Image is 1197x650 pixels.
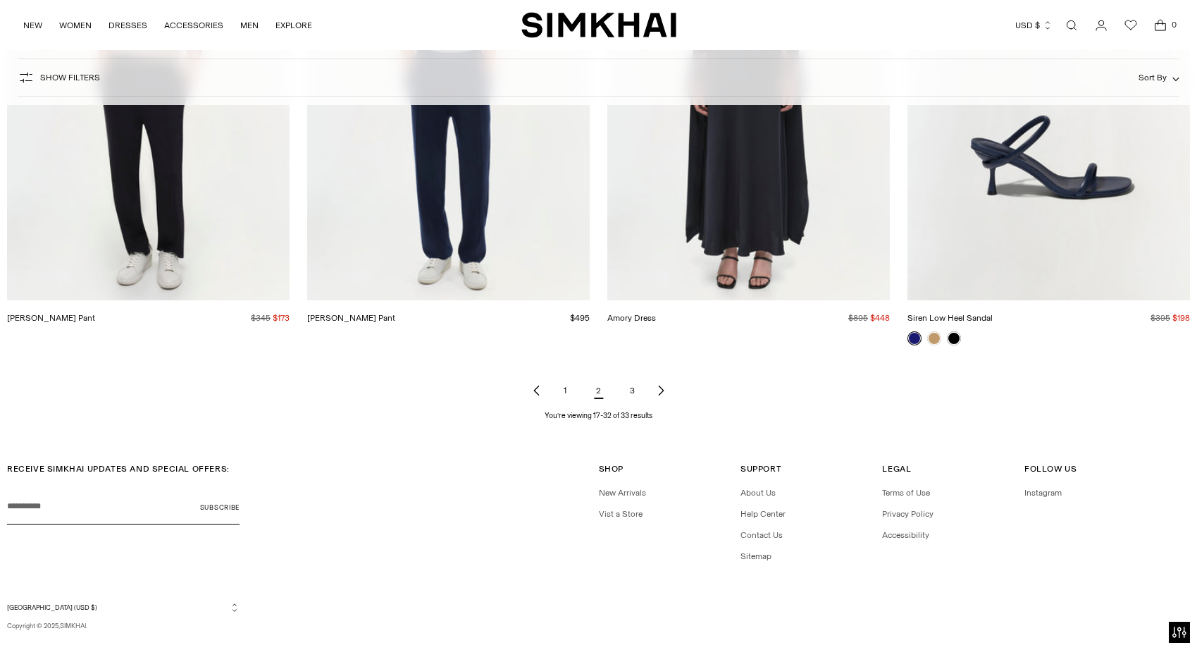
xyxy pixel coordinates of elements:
[599,509,643,519] a: Vist a Store
[652,376,669,405] a: Next page of results
[740,551,771,561] a: Sitemap
[740,530,783,540] a: Contact Us
[882,488,930,498] a: Terms of Use
[240,10,259,41] a: MEN
[1167,18,1180,31] span: 0
[907,313,993,323] a: Siren Low Heel Sandal
[740,509,786,519] a: Help Center
[60,622,86,630] a: SIMKHAI
[1117,11,1145,39] a: Wishlist
[275,10,312,41] a: EXPLORE
[551,376,579,405] a: Page 1 of results
[521,11,676,39] a: SIMKHAI
[599,488,646,498] a: New Arrivals
[1139,70,1179,85] button: Sort By
[1015,10,1053,41] button: USD $
[108,10,147,41] a: DRESSES
[528,376,545,405] a: Previous page of results
[7,621,240,631] p: Copyright © 2025, .
[18,66,100,89] button: Show Filters
[1087,11,1115,39] a: Go to the account page
[545,410,652,422] p: You’re viewing 17-32 of 33 results
[40,73,100,82] span: Show Filters
[599,464,624,474] span: Shop
[7,313,95,323] a: [PERSON_NAME] Pant
[59,10,92,41] a: WOMEN
[1024,488,1062,498] a: Instagram
[7,464,230,474] span: RECEIVE SIMKHAI UPDATES AND SPECIAL OFFERS:
[585,376,613,405] span: 2
[619,376,647,405] a: Page 3 of results
[607,313,656,323] a: Amory Dress
[882,530,929,540] a: Accessibility
[1058,11,1086,39] a: Open search modal
[740,488,776,498] a: About Us
[200,489,240,525] button: Subscribe
[1139,73,1167,82] span: Sort By
[7,602,240,613] button: [GEOGRAPHIC_DATA] (USD $)
[740,464,781,474] span: Support
[307,313,395,323] a: [PERSON_NAME] Pant
[882,464,911,474] span: Legal
[1024,464,1077,474] span: Follow Us
[1146,11,1174,39] a: Open cart modal
[164,10,223,41] a: ACCESSORIES
[882,509,934,519] a: Privacy Policy
[23,10,42,41] a: NEW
